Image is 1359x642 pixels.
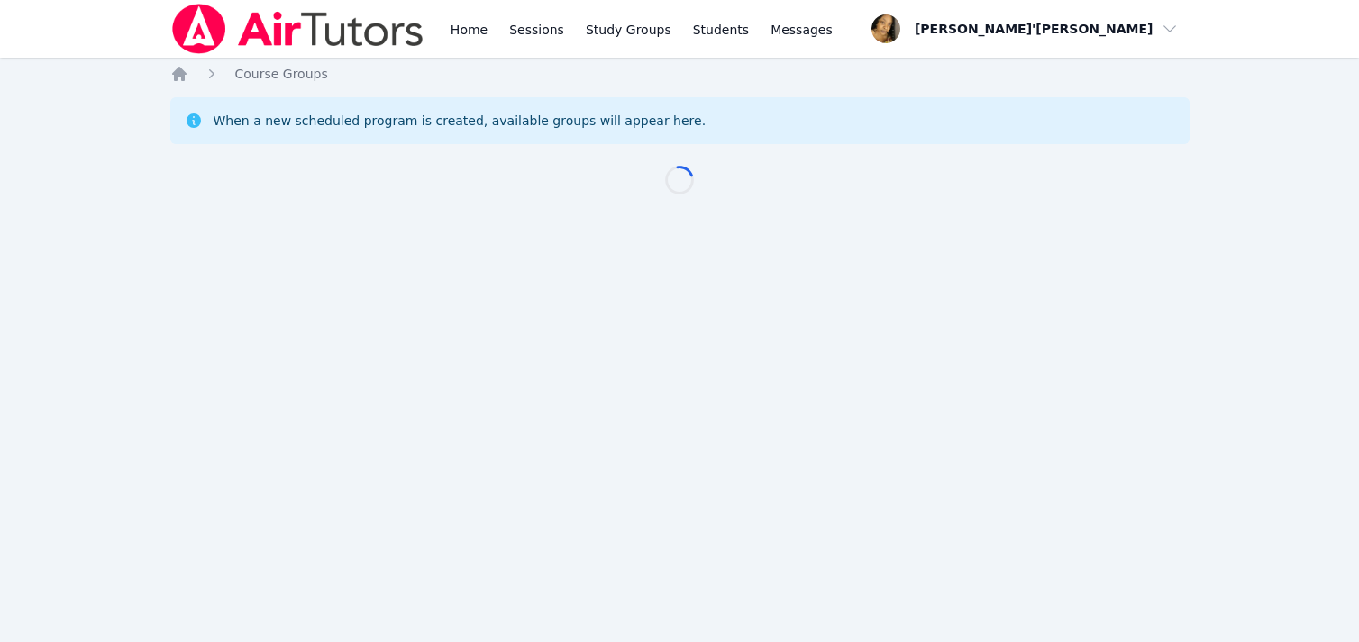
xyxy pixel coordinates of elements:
[214,112,707,130] div: When a new scheduled program is created, available groups will appear here.
[235,65,328,83] a: Course Groups
[170,65,1190,83] nav: Breadcrumb
[235,67,328,81] span: Course Groups
[771,21,833,39] span: Messages
[170,4,425,54] img: Air Tutors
